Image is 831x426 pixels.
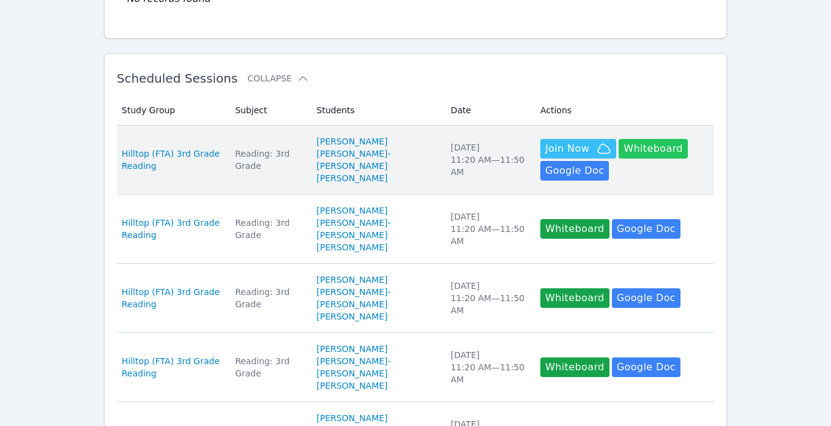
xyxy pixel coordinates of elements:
[235,148,302,172] div: Reading: 3rd Grade
[450,349,525,386] div: [DATE] 11:20 AM — 11:50 AM
[316,135,387,148] a: [PERSON_NAME]
[540,357,609,377] button: Whiteboard
[117,333,715,402] tr: Hilltop (FTA) 3rd Grade ReadingReading: 3rd Grade[PERSON_NAME][PERSON_NAME]-[PERSON_NAME][PERSON_...
[533,95,714,125] th: Actions
[316,355,436,379] a: [PERSON_NAME]-[PERSON_NAME]
[117,195,715,264] tr: Hilltop (FTA) 3rd Grade ReadingReading: 3rd Grade[PERSON_NAME][PERSON_NAME]-[PERSON_NAME][PERSON_...
[316,379,387,392] a: [PERSON_NAME]
[235,355,302,379] div: Reading: 3rd Grade
[540,161,609,181] a: Google Doc
[540,219,609,239] button: Whiteboard
[612,219,680,239] a: Google Doc
[612,288,680,308] a: Google Doc
[235,286,302,310] div: Reading: 3rd Grade
[117,95,228,125] th: Study Group
[247,72,308,84] button: Collapse
[316,217,436,241] a: [PERSON_NAME]-[PERSON_NAME]
[545,141,589,156] span: Join Now
[316,172,387,184] a: [PERSON_NAME]
[309,95,443,125] th: Students
[228,95,309,125] th: Subject
[450,211,525,247] div: [DATE] 11:20 AM — 11:50 AM
[316,148,436,172] a: [PERSON_NAME]-[PERSON_NAME]
[117,264,715,333] tr: Hilltop (FTA) 3rd Grade ReadingReading: 3rd Grade[PERSON_NAME][PERSON_NAME]-[PERSON_NAME][PERSON_...
[443,95,532,125] th: Date
[316,286,436,310] a: [PERSON_NAME]-[PERSON_NAME]
[122,286,220,310] a: Hilltop (FTA) 3rd Grade Reading
[316,204,387,217] a: [PERSON_NAME]
[450,141,525,178] div: [DATE] 11:20 AM — 11:50 AM
[612,357,680,377] a: Google Doc
[235,217,302,241] div: Reading: 3rd Grade
[122,148,220,172] a: Hilltop (FTA) 3rd Grade Reading
[316,412,387,424] a: [PERSON_NAME]
[117,125,715,195] tr: Hilltop (FTA) 3rd Grade ReadingReading: 3rd Grade[PERSON_NAME][PERSON_NAME]-[PERSON_NAME][PERSON_...
[540,139,616,159] button: Join Now
[122,217,220,241] a: Hilltop (FTA) 3rd Grade Reading
[450,280,525,316] div: [DATE] 11:20 AM — 11:50 AM
[316,241,387,253] a: [PERSON_NAME]
[316,274,387,286] a: [PERSON_NAME]
[619,139,688,159] button: Whiteboard
[117,71,238,86] span: Scheduled Sessions
[122,355,220,379] a: Hilltop (FTA) 3rd Grade Reading
[316,343,387,355] a: [PERSON_NAME]
[316,310,387,323] a: [PERSON_NAME]
[540,288,609,308] button: Whiteboard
